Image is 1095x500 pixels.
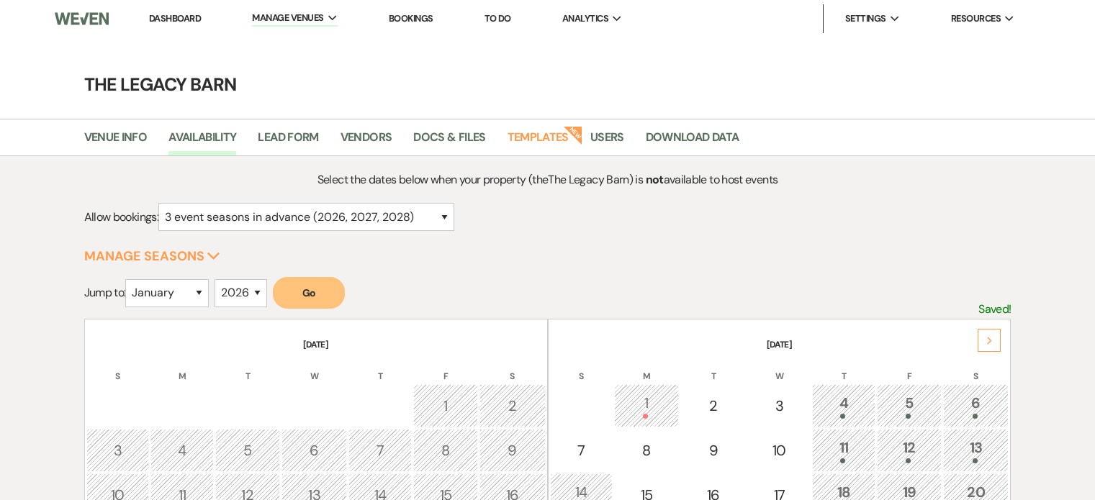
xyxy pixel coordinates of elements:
span: Settings [845,12,886,26]
span: Allow bookings: [84,209,158,224]
a: Vendors [341,128,392,155]
div: 5 [885,392,934,419]
a: Download Data [646,128,739,155]
th: T [812,353,875,383]
a: Lead Form [258,128,318,155]
span: Analytics [562,12,608,26]
span: Jump to: [84,285,126,300]
div: 11 [820,437,868,463]
div: 6 [289,440,340,461]
th: [DATE] [550,321,1009,351]
span: Manage Venues [252,11,323,25]
th: T [348,353,412,383]
div: 12 [885,437,934,463]
p: Saved! [978,300,1011,319]
div: 8 [622,440,671,461]
div: 1 [622,392,671,419]
a: Docs & Files [413,128,485,155]
a: Dashboard [149,12,201,24]
div: 4 [158,440,206,461]
th: W [748,353,811,383]
strong: not [646,172,664,187]
th: T [215,353,280,383]
span: Resources [951,12,1001,26]
div: 7 [558,440,605,461]
a: Users [590,128,624,155]
button: Manage Seasons [84,250,220,263]
div: 2 [487,395,538,417]
div: 9 [688,440,739,461]
div: 10 [756,440,803,461]
th: S [479,353,546,383]
a: Bookings [389,12,433,24]
div: 4 [820,392,868,419]
th: S [86,353,150,383]
th: M [614,353,679,383]
div: 13 [951,437,1001,463]
div: 3 [94,440,142,461]
div: 7 [356,440,404,461]
img: Weven Logo [55,4,109,34]
div: 6 [951,392,1001,419]
strong: New [563,124,583,145]
th: S [943,353,1009,383]
button: Go [273,277,345,309]
div: 1 [421,395,470,417]
div: 3 [756,395,803,417]
th: F [877,353,942,383]
a: Templates [508,128,569,155]
div: 8 [421,440,470,461]
h4: The Legacy Barn [30,72,1066,97]
a: To Do [485,12,511,24]
th: S [550,353,613,383]
th: [DATE] [86,321,546,351]
th: W [281,353,348,383]
a: Venue Info [84,128,148,155]
div: 9 [487,440,538,461]
p: Select the dates below when your property (the The Legacy Barn ) is available to host events [200,171,896,189]
div: 5 [223,440,272,461]
div: 2 [688,395,739,417]
a: Availability [168,128,236,155]
th: T [680,353,747,383]
th: F [413,353,478,383]
th: M [150,353,214,383]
